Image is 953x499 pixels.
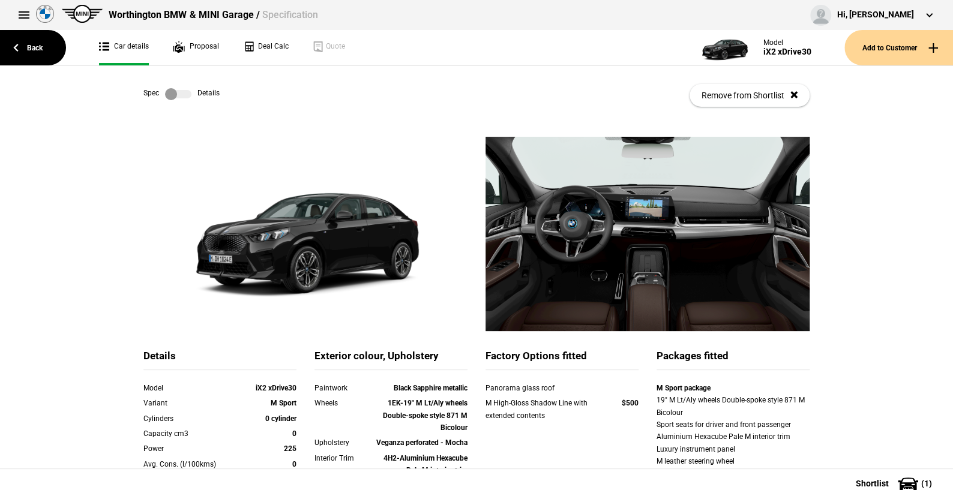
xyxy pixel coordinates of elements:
strong: iX2 xDrive30 [256,384,296,392]
div: Hi, [PERSON_NAME] [837,9,914,21]
img: bmw.png [36,5,54,23]
div: Model [143,382,235,394]
a: Deal Calc [243,30,289,65]
img: mini.png [62,5,103,23]
div: iX2 xDrive30 [763,47,811,57]
div: Exterior colour, Upholstery [314,349,467,370]
div: Panorama glass roof [486,382,593,394]
strong: 1EK-19" M Lt/Aly wheels Double-spoke style 871 M Bicolour [383,399,467,432]
div: M High-Gloss Shadow Line with extended contents [486,397,593,422]
div: Packages fitted [657,349,810,370]
strong: 0 cylinder [265,414,296,423]
strong: Black Sapphire metallic [394,384,467,392]
a: Car details [99,30,149,65]
div: Upholstery [314,437,376,449]
strong: 225 [284,444,296,453]
div: Capacity cm3 [143,428,235,440]
strong: $500 [622,399,639,407]
strong: 4H2-Aluminium Hexacube Pale M interior trim [383,454,467,474]
strong: 0 [292,429,296,438]
div: Variant [143,397,235,409]
div: Wheels [314,397,376,409]
div: Factory Options fitted [486,349,639,370]
div: Power [143,443,235,455]
div: Details [143,349,296,370]
div: Worthington BMW & MINI Garage / [109,8,317,22]
span: Shortlist [856,479,889,488]
span: Specification [262,9,317,20]
div: Paintwork [314,382,376,394]
a: Proposal [173,30,219,65]
div: Avg. Cons. (l/100kms) [143,458,235,470]
strong: 0 [292,460,296,468]
strong: M Sport package [657,384,711,392]
button: Shortlist(1) [838,468,953,498]
div: Model [763,38,811,47]
button: Add to Customer [844,30,953,65]
div: Interior Trim [314,452,376,464]
div: Cylinders [143,413,235,425]
button: Remove from Shortlist [690,84,810,107]
strong: Veganza perforated - Mocha [376,438,467,447]
span: ( 1 ) [921,479,932,488]
strong: M Sport [271,399,296,407]
div: Spec Details [143,88,220,100]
